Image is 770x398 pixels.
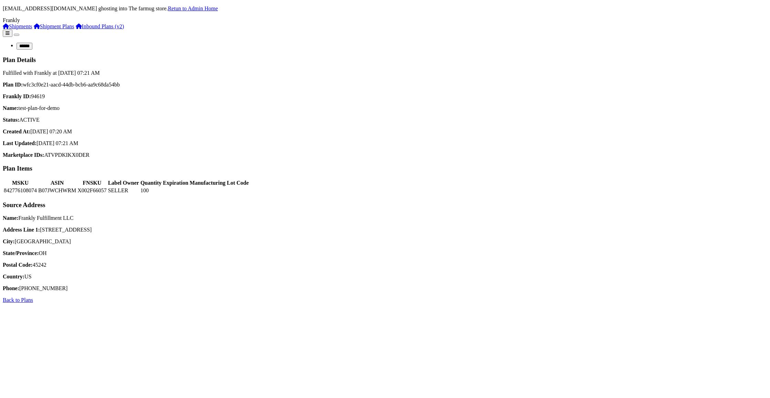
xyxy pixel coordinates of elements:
[140,180,162,186] th: Quantity
[77,180,107,186] th: FNSKU
[3,105,18,111] strong: Name:
[189,180,249,186] th: Manufacturing Lot Code
[3,105,767,111] p: test-plan-for-demo
[3,227,40,233] strong: Address Line 1:
[77,187,107,194] td: X002F66057
[34,23,74,29] a: Shipment Plans
[3,140,767,146] p: [DATE] 07:21 AM
[3,165,767,172] h3: Plan Items
[3,274,767,280] p: US
[3,285,767,292] p: [PHONE_NUMBER]
[3,56,767,64] h3: Plan Details
[3,250,767,256] p: OH
[3,117,19,123] strong: Status:
[140,187,162,194] td: 100
[3,93,767,100] p: 94619
[3,238,767,245] p: [GEOGRAPHIC_DATA]
[3,262,33,268] strong: Postal Code:
[3,297,33,303] a: Back to Plans
[3,238,15,244] strong: City:
[3,23,32,29] a: Shipments
[3,152,767,158] p: ATVPDKIKX0DER
[3,201,767,209] h3: Source Address
[3,180,37,186] th: MSKU
[3,82,767,88] p: wfc3cf0e21-aacd-44db-bcb6-aa9c68da54bb
[3,274,24,279] strong: Country:
[3,82,23,88] strong: Plan ID:
[3,117,767,123] p: ACTIVE
[3,129,767,135] p: [DATE] 07:20 AM
[3,17,767,23] div: Frankly
[3,215,18,221] strong: Name:
[3,227,767,233] p: [STREET_ADDRESS]
[38,187,76,194] td: B07JWCHWRM
[162,180,189,186] th: Expiration
[76,23,124,29] a: Inbound Plans (v2)
[108,187,139,194] td: SELLER
[14,34,19,36] button: Toggle navigation
[3,70,100,76] span: Fulfilled with Frankly at [DATE] 07:21 AM
[3,129,30,134] strong: Created At:
[168,6,218,11] a: Retun to Admin Home
[3,140,36,146] strong: Last Updated:
[3,6,767,12] p: [EMAIL_ADDRESS][DOMAIN_NAME] ghosting into The farmug store.
[38,180,76,186] th: ASIN
[3,187,37,194] td: 842776108074
[3,262,767,268] p: 45242
[3,285,19,291] strong: Phone:
[3,250,39,256] strong: State/Province:
[3,93,31,99] strong: Frankly ID:
[3,152,44,158] strong: Marketplace IDs:
[3,215,767,221] p: Frankly Fulfillment LLC
[108,180,139,186] th: Label Owner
